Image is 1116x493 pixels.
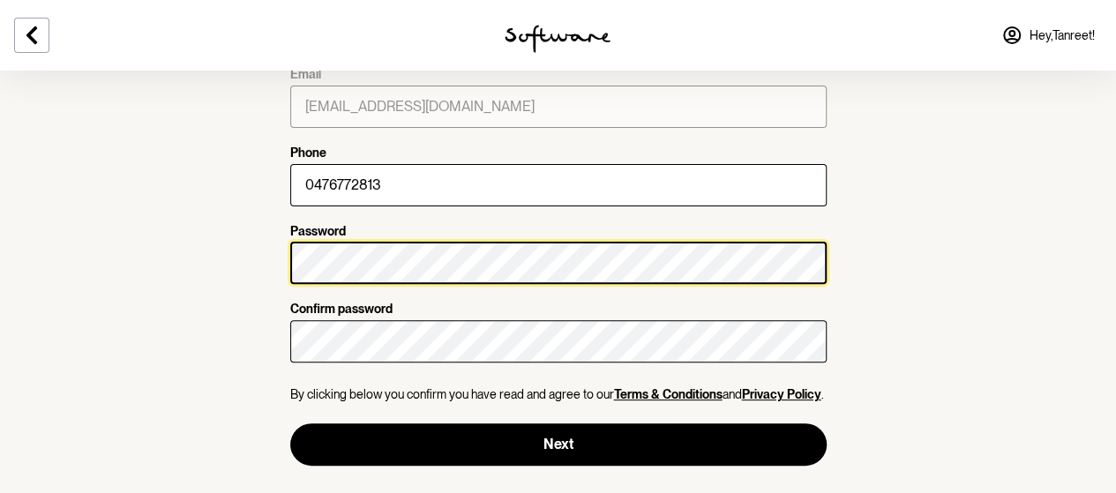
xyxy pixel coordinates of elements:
[742,387,821,401] a: Privacy Policy
[505,25,610,53] img: software logo
[1030,28,1095,43] span: Hey, Tanreet !
[991,14,1105,56] a: Hey,Tanreet!
[614,387,723,401] a: Terms & Conditions
[290,146,326,161] p: Phone
[290,67,321,82] p: Email
[290,423,827,466] button: Next
[290,302,393,317] p: Confirm password
[290,387,827,402] p: By clicking below you confirm you have read and agree to our and .
[290,224,346,239] p: Password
